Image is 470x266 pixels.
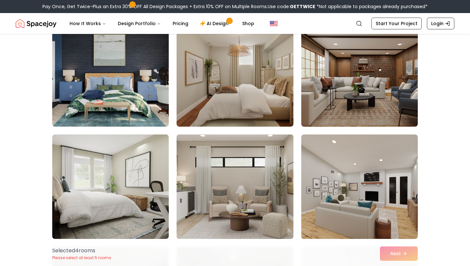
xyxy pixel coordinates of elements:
[195,17,236,30] a: AI Design
[167,17,194,30] a: Pricing
[371,18,422,29] a: Start Your Project
[301,22,418,127] img: Room room-48
[16,13,454,34] nav: Global
[52,255,111,260] p: Please select at least 5 rooms
[268,3,315,10] span: Use code:
[64,17,111,30] button: How It Works
[64,17,259,30] nav: Main
[42,3,428,10] div: Pay Once, Get Twice-Plus an Extra 30% OFF All Design Packages + Extra 10% OFF on Multiple Rooms.
[113,17,166,30] button: Design Portfolio
[177,22,293,127] img: Room room-47
[52,247,111,255] p: Selected 4 room s
[52,134,169,239] img: Room room-49
[270,20,278,27] img: United States
[427,18,454,29] a: Login
[315,3,428,10] span: *Not applicable to packages already purchased*
[16,17,56,30] a: Spacejoy
[16,17,56,30] img: Spacejoy Logo
[301,134,418,239] img: Room room-51
[174,132,296,242] img: Room room-50
[290,3,315,10] b: GETTWICE
[52,22,169,127] img: Room room-46
[237,17,259,30] a: Shop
